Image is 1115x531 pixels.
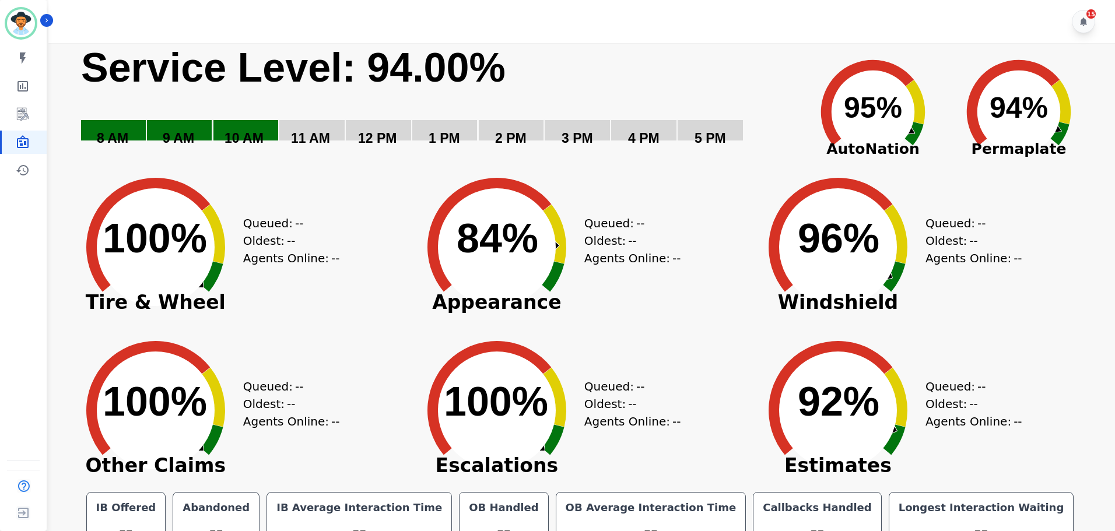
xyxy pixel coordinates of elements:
span: -- [628,232,636,249]
text: 95% [844,92,902,124]
span: -- [969,232,977,249]
div: Queued: [925,378,1013,395]
div: Oldest: [925,395,1013,413]
text: 9 AM [163,131,194,146]
div: 15 [1086,9,1096,19]
text: Service Level: 94.00% [81,45,506,90]
span: -- [287,395,295,413]
span: -- [331,249,339,267]
text: 5 PM [695,131,726,146]
div: Oldest: [584,395,672,413]
span: Other Claims [68,460,243,472]
text: 1 PM [429,131,460,146]
div: Agents Online: [243,249,342,267]
text: 4 PM [628,131,660,146]
text: 94% [990,92,1048,124]
div: Oldest: [925,232,1013,249]
div: Callbacks Handled [760,500,874,516]
text: 10 AM [225,131,264,146]
span: -- [977,378,986,395]
div: Abandoned [180,500,252,516]
span: -- [331,413,339,430]
span: Escalations [409,460,584,472]
div: Agents Online: [584,249,683,267]
span: -- [295,214,303,232]
text: 84% [457,216,538,261]
div: Agents Online: [925,249,1025,267]
span: -- [287,232,295,249]
img: Bordered avatar [7,9,35,37]
text: 12 PM [358,131,397,146]
div: Agents Online: [925,413,1025,430]
text: 8 AM [97,131,128,146]
div: IB Offered [94,500,159,516]
span: -- [969,395,977,413]
text: 100% [103,216,207,261]
span: -- [672,249,681,267]
span: -- [672,413,681,430]
div: Oldest: [584,232,672,249]
span: -- [636,214,644,232]
svg: Service Level: 0% [80,43,798,163]
div: OB Handled [467,500,541,516]
div: Agents Online: [243,413,342,430]
div: Queued: [243,378,331,395]
span: Permaplate [946,138,1092,160]
span: -- [628,395,636,413]
text: 11 AM [291,131,330,146]
text: 92% [798,379,879,424]
text: 100% [444,379,548,424]
div: OB Average Interaction Time [563,500,739,516]
text: 100% [103,379,207,424]
div: Oldest: [243,232,331,249]
text: 96% [798,216,879,261]
div: Queued: [584,214,672,232]
span: -- [636,378,644,395]
div: Longest Interaction Waiting [896,500,1067,516]
span: -- [977,214,986,232]
span: Estimates [751,460,925,472]
span: -- [295,378,303,395]
div: Queued: [243,214,331,232]
span: Tire & Wheel [68,297,243,308]
span: Appearance [409,297,584,308]
text: 3 PM [562,131,593,146]
div: Agents Online: [584,413,683,430]
span: Windshield [751,297,925,308]
div: Queued: [584,378,672,395]
text: 2 PM [495,131,527,146]
span: -- [1014,249,1022,267]
div: IB Average Interaction Time [274,500,444,516]
span: AutoNation [800,138,946,160]
span: -- [1014,413,1022,430]
div: Oldest: [243,395,331,413]
div: Queued: [925,214,1013,232]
